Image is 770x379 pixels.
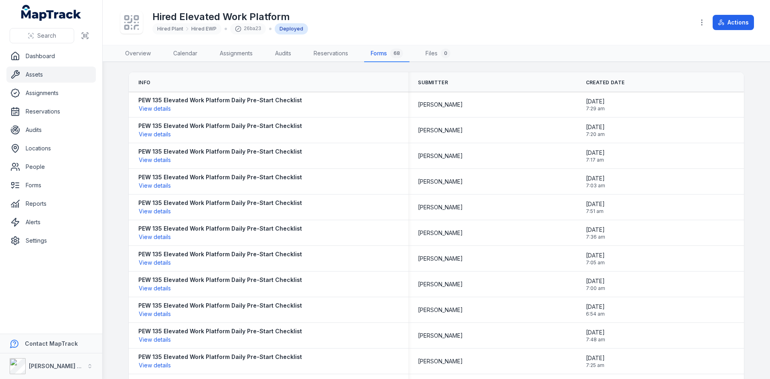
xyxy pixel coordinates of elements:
[586,354,605,362] span: [DATE]
[29,363,95,369] strong: [PERSON_NAME] Group
[418,101,463,109] span: [PERSON_NAME]
[586,285,605,292] span: 7:00 am
[418,203,463,211] span: [PERSON_NAME]
[418,229,463,237] span: [PERSON_NAME]
[586,234,605,240] span: 7:36 am
[586,105,605,112] span: 7:29 am
[419,45,457,62] a: Files0
[586,174,605,189] time: 9/4/2025, 7:03:52 AM
[138,250,302,258] strong: PEW 135 Elevated Work Platform Daily Pre-Start Checklist
[418,126,463,134] span: [PERSON_NAME]
[138,156,171,164] button: View details
[586,328,605,336] span: [DATE]
[138,130,171,139] button: View details
[418,306,463,314] span: [PERSON_NAME]
[586,251,605,266] time: 9/3/2025, 7:05:00 AM
[167,45,204,62] a: Calendar
[275,23,308,34] div: Deployed
[586,200,605,215] time: 9/3/2025, 7:51:50 AM
[586,208,605,215] span: 7:51 am
[586,149,605,157] span: [DATE]
[586,303,605,317] time: 9/3/2025, 6:54:18 AM
[418,255,463,263] span: [PERSON_NAME]
[6,85,96,101] a: Assignments
[157,26,183,32] span: Hired Plant
[586,200,605,208] span: [DATE]
[10,28,74,43] button: Search
[586,277,605,292] time: 9/3/2025, 7:00:51 AM
[713,15,754,30] button: Actions
[586,226,605,240] time: 9/3/2025, 7:36:06 AM
[138,353,302,361] strong: PEW 135 Elevated Work Platform Daily Pre-Start Checklist
[138,327,302,335] strong: PEW 135 Elevated Work Platform Daily Pre-Start Checklist
[586,97,605,112] time: 9/4/2025, 7:29:29 AM
[138,207,171,216] button: View details
[418,79,448,86] span: Submitter
[586,97,605,105] span: [DATE]
[138,225,302,233] strong: PEW 135 Elevated Work Platform Daily Pre-Start Checklist
[586,123,605,138] time: 9/4/2025, 7:20:52 AM
[6,214,96,230] a: Alerts
[138,148,302,156] strong: PEW 135 Elevated Work Platform Daily Pre-Start Checklist
[586,149,605,163] time: 9/4/2025, 7:17:52 AM
[6,122,96,138] a: Audits
[364,45,409,62] a: Forms68
[586,79,625,86] span: Created Date
[213,45,259,62] a: Assignments
[138,276,302,284] strong: PEW 135 Elevated Work Platform Daily Pre-Start Checklist
[586,226,605,234] span: [DATE]
[586,182,605,189] span: 7:03 am
[138,284,171,293] button: View details
[138,335,171,344] button: View details
[25,340,78,347] strong: Contact MapTrack
[230,23,266,34] div: 26ba23
[307,45,355,62] a: Reservations
[6,159,96,175] a: People
[6,67,96,83] a: Assets
[138,173,302,181] strong: PEW 135 Elevated Work Platform Daily Pre-Start Checklist
[586,157,605,163] span: 7:17 am
[138,96,302,104] strong: PEW 135 Elevated Work Platform Daily Pre-Start Checklist
[138,302,302,310] strong: PEW 135 Elevated Work Platform Daily Pre-Start Checklist
[138,361,171,370] button: View details
[119,45,157,62] a: Overview
[586,259,605,266] span: 7:05 am
[138,181,171,190] button: View details
[418,280,463,288] span: [PERSON_NAME]
[586,354,605,369] time: 9/2/2025, 7:25:12 AM
[586,311,605,317] span: 6:54 am
[441,49,450,58] div: 0
[586,131,605,138] span: 7:20 am
[37,32,56,40] span: Search
[586,336,605,343] span: 7:48 am
[152,10,308,23] h1: Hired Elevated Work Platform
[586,303,605,311] span: [DATE]
[138,122,302,130] strong: PEW 135 Elevated Work Platform Daily Pre-Start Checklist
[418,178,463,186] span: [PERSON_NAME]
[269,45,298,62] a: Audits
[390,49,403,58] div: 68
[586,328,605,343] time: 9/2/2025, 7:48:35 AM
[138,310,171,318] button: View details
[418,357,463,365] span: [PERSON_NAME]
[191,26,217,32] span: Hired EWP
[6,103,96,120] a: Reservations
[138,104,171,113] button: View details
[6,48,96,64] a: Dashboard
[586,123,605,131] span: [DATE]
[586,251,605,259] span: [DATE]
[586,277,605,285] span: [DATE]
[586,174,605,182] span: [DATE]
[6,196,96,212] a: Reports
[418,332,463,340] span: [PERSON_NAME]
[6,140,96,156] a: Locations
[138,79,150,86] span: Info
[586,362,605,369] span: 7:25 am
[21,5,81,21] a: MapTrack
[6,233,96,249] a: Settings
[138,199,302,207] strong: PEW 135 Elevated Work Platform Daily Pre-Start Checklist
[418,152,463,160] span: [PERSON_NAME]
[138,233,171,241] button: View details
[6,177,96,193] a: Forms
[138,258,171,267] button: View details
